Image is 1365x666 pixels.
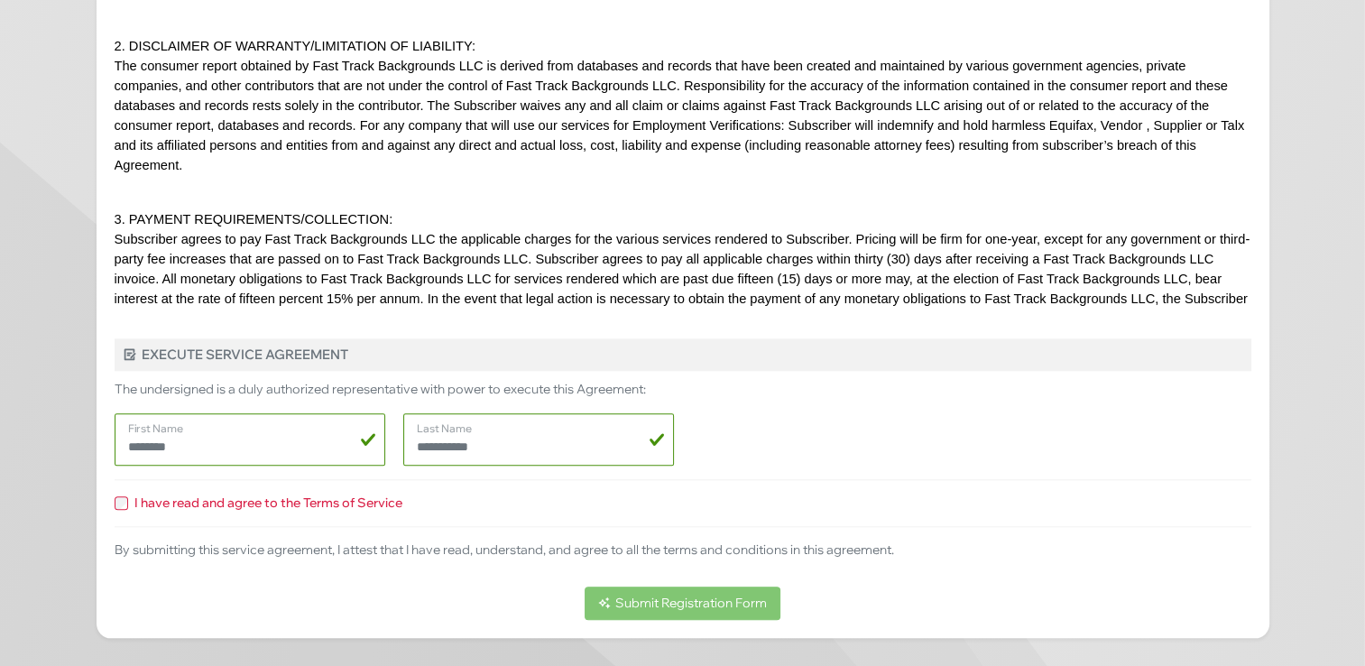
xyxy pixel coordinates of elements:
[115,212,393,227] span: 3. PAYMENT REQUIREMENTS/COLLECTION:
[115,380,1251,399] p: The undersigned is a duly authorized representative with power to execute this Agreement:
[115,541,1251,560] p: By submitting this service agreement, I attest that I have read, understand, and agree to all the...
[134,494,402,513] label: I have read and agree to the Terms of Service
[115,39,475,53] span: 2. DISCLAIMER OF WARRANTY/LIMITATION OF LIABILITY:
[115,232,1250,326] span: Subscriber agrees to pay Fast Track Backgrounds LLC the applicable charges for the various servic...
[115,59,1245,172] span: The consumer report obtained by Fast Track Backgrounds LLC is derived from databases and records ...
[585,587,781,620] button: Submit Registration Form
[115,338,1251,371] h5: Execute Service Agreement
